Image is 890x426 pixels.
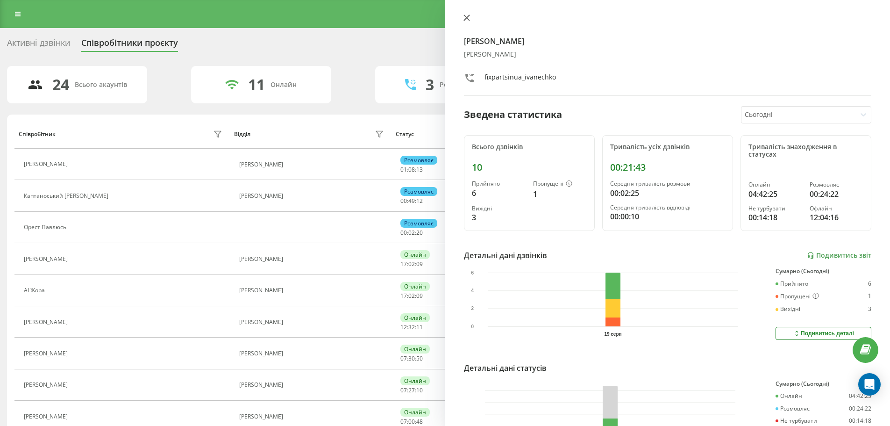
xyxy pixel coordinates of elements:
[400,166,407,173] span: 01
[400,313,430,322] div: Онлайн
[408,386,415,394] span: 27
[610,162,725,173] div: 00:21:43
[416,354,423,362] span: 50
[408,197,415,205] span: 49
[7,38,70,52] div: Активні дзвінки
[400,345,430,354] div: Онлайн
[239,413,386,420] div: [PERSON_NAME]
[849,393,871,399] div: 04:42:25
[471,288,474,293] text: 4
[400,419,423,425] div: : :
[248,76,265,94] div: 11
[24,413,70,420] div: [PERSON_NAME]
[776,418,817,424] div: Не турбувати
[604,332,621,337] text: 19 серп
[484,72,556,86] div: fixpartsinua_ivanechko
[610,181,725,187] div: Середня тривалість розмови
[416,386,423,394] span: 10
[234,131,250,137] div: Відділ
[400,166,423,173] div: : :
[400,197,407,205] span: 00
[239,287,386,294] div: [PERSON_NAME]
[400,355,423,362] div: : :
[408,354,415,362] span: 30
[416,292,423,300] span: 09
[776,293,819,300] div: Пропущені
[472,188,526,199] div: 6
[408,229,415,237] span: 02
[810,188,863,200] div: 00:24:22
[533,181,587,188] div: Пропущені
[471,324,474,329] text: 0
[400,261,423,267] div: : :
[400,324,423,331] div: : :
[239,319,386,325] div: [PERSON_NAME]
[793,330,854,337] div: Подивитись деталі
[776,405,810,412] div: Розмовляє
[464,108,562,122] div: Зведена статистика
[400,219,437,228] div: Розмовляє
[472,205,526,212] div: Вихідні
[849,418,871,424] div: 00:14:18
[472,143,587,151] div: Всього дзвінків
[858,373,881,396] div: Open Intercom Messenger
[400,156,437,165] div: Розмовляє
[426,76,434,94] div: 3
[472,162,587,173] div: 10
[776,381,871,387] div: Сумарно (Сьогодні)
[748,205,802,212] div: Не турбувати
[408,418,415,426] span: 00
[271,81,297,89] div: Онлайн
[810,181,863,188] div: Розмовляє
[24,224,69,231] div: Орест Павлюсь
[75,81,127,89] div: Всього акаунтів
[472,181,526,187] div: Прийнято
[24,382,70,388] div: [PERSON_NAME]
[776,327,871,340] button: Подивитись деталі
[748,143,863,159] div: Тривалість знаходження в статусах
[610,188,725,199] div: 00:02:25
[52,76,69,94] div: 24
[239,256,386,262] div: [PERSON_NAME]
[239,382,386,388] div: [PERSON_NAME]
[610,211,725,222] div: 00:00:10
[400,387,423,394] div: : :
[471,270,474,275] text: 6
[239,161,386,168] div: [PERSON_NAME]
[416,166,423,173] span: 13
[776,393,802,399] div: Онлайн
[610,204,725,211] div: Середня тривалість відповіді
[464,362,547,374] div: Детальні дані статусів
[239,193,386,199] div: [PERSON_NAME]
[807,252,871,260] a: Подивитись звіт
[24,319,70,325] div: [PERSON_NAME]
[400,198,423,204] div: : :
[400,323,407,331] span: 12
[868,293,871,300] div: 1
[396,131,414,137] div: Статус
[400,292,407,300] span: 17
[868,306,871,312] div: 3
[748,181,802,188] div: Онлайн
[776,281,808,287] div: Прийнято
[19,131,56,137] div: Співробітник
[400,418,407,426] span: 07
[24,350,70,357] div: [PERSON_NAME]
[400,282,430,291] div: Онлайн
[416,229,423,237] span: 20
[471,306,474,311] text: 2
[408,166,415,173] span: 08
[400,260,407,268] span: 17
[408,323,415,331] span: 32
[416,323,423,331] span: 11
[810,212,863,223] div: 12:04:16
[464,51,872,58] div: [PERSON_NAME]
[400,408,430,417] div: Онлайн
[408,260,415,268] span: 02
[776,268,871,274] div: Сумарно (Сьогодні)
[810,205,863,212] div: Офлайн
[408,292,415,300] span: 02
[81,38,178,52] div: Співробітники проєкту
[610,143,725,151] div: Тривалість усіх дзвінків
[24,287,47,294] div: АІ Жора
